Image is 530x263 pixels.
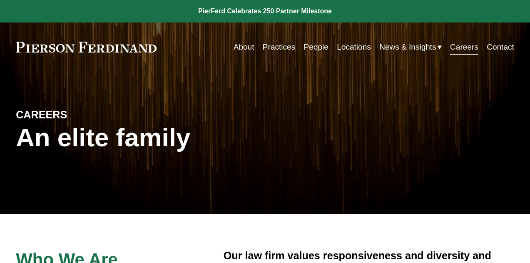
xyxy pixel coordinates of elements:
a: Careers [450,39,478,55]
a: Locations [337,39,371,55]
a: About [234,39,254,55]
h4: CAREERS [16,108,140,122]
a: Practices [263,39,295,55]
h1: An elite family [16,123,265,153]
a: Contact [487,39,514,55]
a: folder dropdown [379,39,442,55]
a: People [304,39,328,55]
span: News & Insights [379,40,436,54]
